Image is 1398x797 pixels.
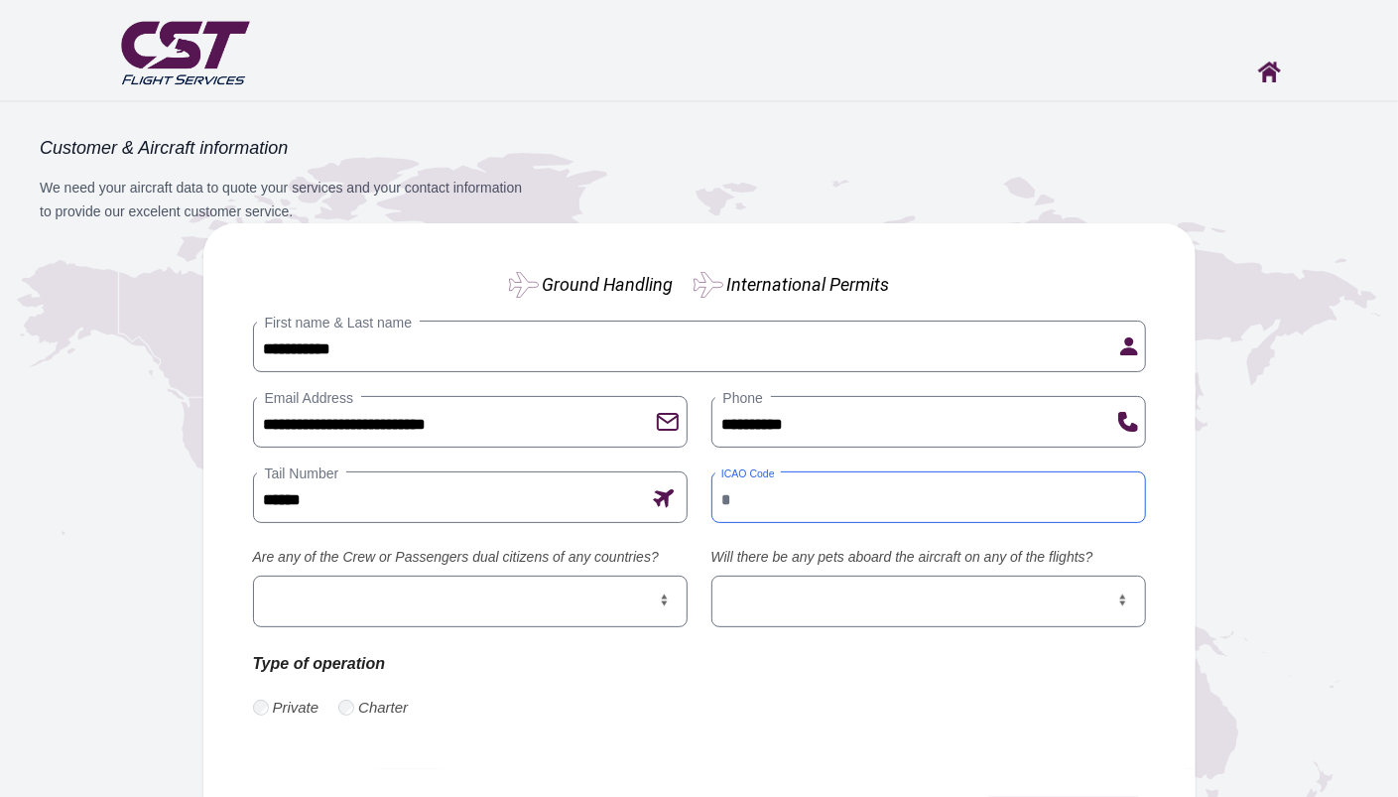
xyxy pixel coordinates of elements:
[715,465,781,480] label: ICAO Code
[116,13,254,90] img: CST Flight Services logo
[253,651,688,677] p: Type of operation
[358,697,408,720] label: Charter
[253,547,688,568] label: Are any of the Crew or Passengers dual citizens of any countries?
[715,388,771,408] label: Phone
[273,697,319,720] label: Private
[543,271,674,298] label: Ground Handling
[257,313,421,332] label: First name & Last name
[727,271,890,298] label: International Permits
[711,547,1146,568] label: Will there be any pets aboard the aircraft on any of the flights?
[257,388,361,408] label: Email Address
[257,464,347,483] label: Tail Number
[1258,62,1281,82] img: Home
